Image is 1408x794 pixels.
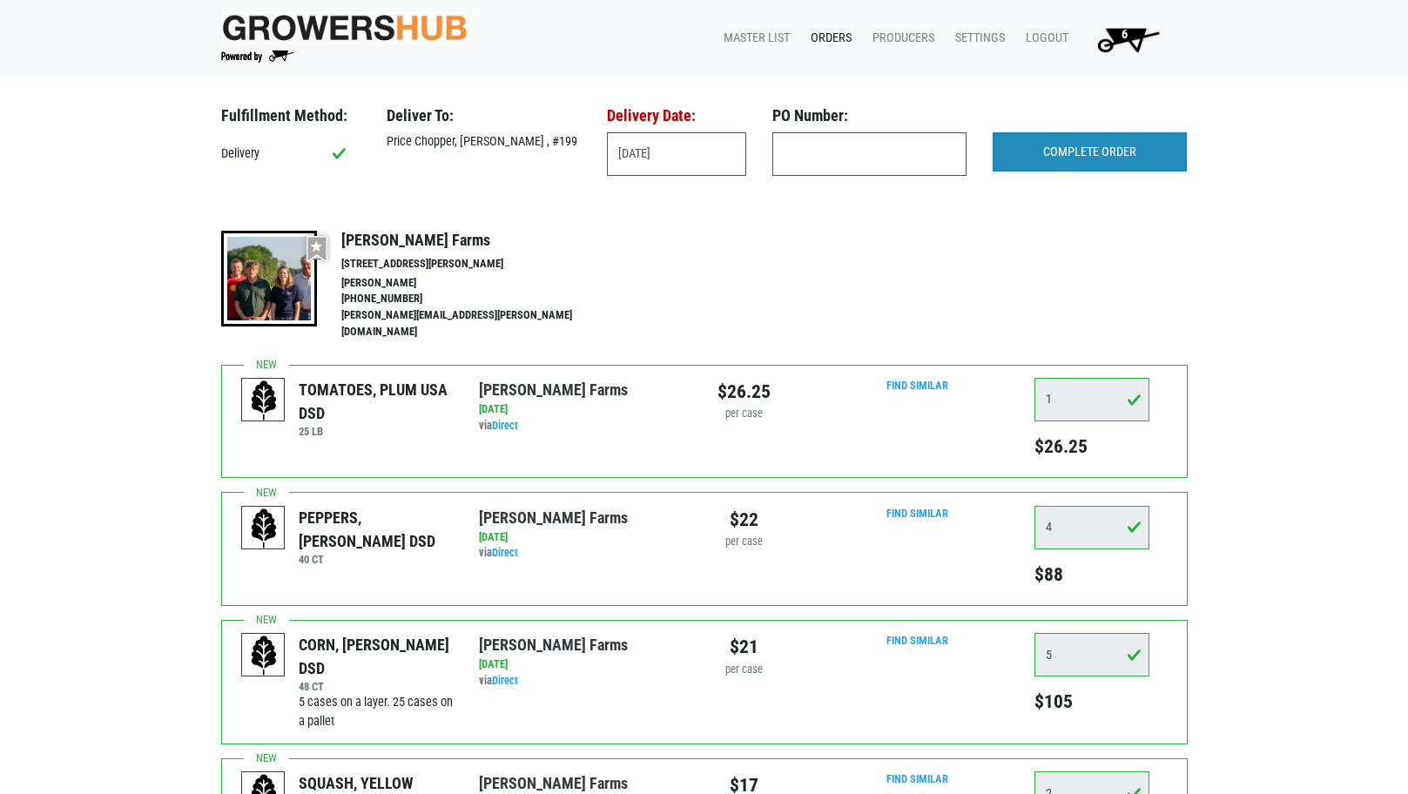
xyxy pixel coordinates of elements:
[717,662,771,678] div: per case
[1034,506,1149,549] input: Qty
[479,673,691,690] div: via
[479,508,628,527] a: [PERSON_NAME] Farms
[242,634,286,677] img: placeholder-variety-43d6402dacf2d531de610a020419775a.svg
[221,11,468,44] img: original-fc7597fdc6adbb9d0e2ae620e786d1a2.jpg
[1089,22,1167,57] img: Cart
[1034,690,1149,713] h5: $105
[479,380,628,399] a: [PERSON_NAME] Farms
[221,231,317,326] img: thumbnail-8a08f3346781c529aa742b86dead986c.jpg
[1034,633,1149,676] input: Qty
[1034,563,1149,586] h5: $88
[479,401,691,418] div: [DATE]
[717,633,771,661] div: $21
[717,534,771,550] div: per case
[479,545,691,562] div: via
[941,22,1012,55] a: Settings
[859,22,941,55] a: Producers
[299,633,453,680] div: CORN, [PERSON_NAME] DSD
[341,256,610,273] li: [STREET_ADDRESS][PERSON_NAME]
[299,553,453,566] h6: 40 CT
[772,106,967,125] h3: PO Number:
[607,106,746,125] h3: Delivery Date:
[492,419,518,432] a: Direct
[492,674,518,687] a: Direct
[374,132,594,151] div: Price Chopper, [PERSON_NAME] , #199
[1034,378,1149,421] input: Qty
[221,50,293,63] img: Powered by Big Wheelbarrow
[387,106,581,125] h3: Deliver To:
[341,231,610,250] h4: [PERSON_NAME] Farms
[886,379,948,392] a: Find Similar
[299,378,453,425] div: TOMATOES, PLUM USA DSD
[341,275,610,292] li: [PERSON_NAME]
[479,529,691,546] div: [DATE]
[710,22,797,55] a: Master List
[717,506,771,534] div: $22
[1075,22,1174,57] a: 6
[479,656,691,673] div: [DATE]
[341,291,610,307] li: [PHONE_NUMBER]
[299,425,453,438] h6: 25 LB
[299,680,453,693] h6: 48 CT
[797,22,859,55] a: Orders
[717,378,771,406] div: $26.25
[886,634,948,647] a: Find Similar
[1034,435,1149,458] h5: $26.25
[1122,27,1128,42] span: 6
[492,546,518,559] a: Direct
[479,636,628,654] a: [PERSON_NAME] Farms
[242,379,286,422] img: placeholder-variety-43d6402dacf2d531de610a020419775a.svg
[607,132,746,176] input: Select Date
[242,507,286,550] img: placeholder-variety-43d6402dacf2d531de610a020419775a.svg
[717,406,771,422] div: per case
[299,695,453,729] span: 5 cases on a layer. 25 cases on a pallet
[993,132,1187,172] input: COMPLETE ORDER
[341,307,610,340] li: [PERSON_NAME][EMAIL_ADDRESS][PERSON_NAME][DOMAIN_NAME]
[886,772,948,785] a: Find Similar
[299,506,453,553] div: PEPPERS, [PERSON_NAME] DSD
[886,507,948,520] a: Find Similar
[1012,22,1075,55] a: Logout
[221,106,360,125] h3: Fulfillment Method:
[479,418,691,434] div: via
[479,774,628,792] a: [PERSON_NAME] Farms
